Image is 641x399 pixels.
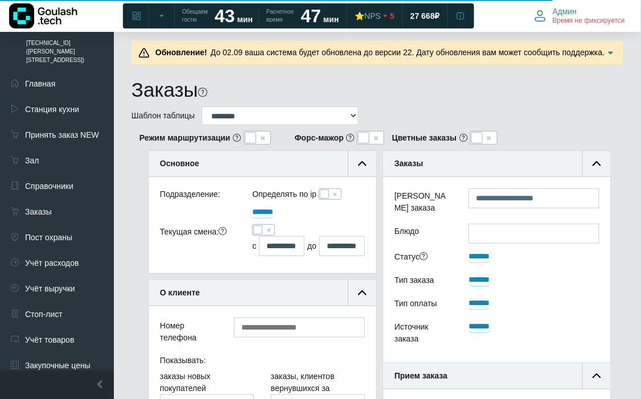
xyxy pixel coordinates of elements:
span: Админ [553,6,577,17]
span: 5 [390,11,395,21]
div: с до [252,236,364,256]
strong: 43 [215,6,235,26]
h1: Заказы [132,78,198,102]
b: Форс-мажор [295,132,344,144]
b: Заказы [395,159,423,168]
b: Обновление! [155,48,207,57]
span: ₽ [435,11,440,21]
button: Админ Время не фиксируется [528,4,632,28]
div: Источник заказа [386,319,460,349]
img: collapse [593,159,601,168]
i: При включении настройки заказы в таблице будут подсвечиваться в зависимости от статуса следующими... [460,134,468,142]
a: 27 668 ₽ [404,6,447,26]
b: Цветные заказы [392,132,457,144]
div: Подразделение: [151,188,244,205]
strong: 47 [301,6,322,26]
a: ⭐NPS 5 [348,6,401,26]
div: Показывать: [151,353,373,371]
i: Важно! Если нужно найти заказ за сегодняшнюю дату,<br/>необходимо поставить галочку в поле текуща... [219,227,227,235]
i: Принят — заказ принят в работу, готовится, водитель не назначен.<br/>Отложен — оформлен заранее, ... [420,252,428,260]
span: NPS [364,11,381,20]
div: Номер телефона [151,318,225,347]
span: Время не фиксируется [553,17,625,26]
span: Расчетное время [266,8,294,24]
div: Статус [386,249,460,267]
span: До 02.09 ваша система будет обновлена до версии 22. Дату обновления вам может сообщить поддержка.... [152,48,605,69]
label: Блюдо [386,224,460,244]
div: ⭐ [355,11,381,21]
b: Прием заказа [395,371,447,380]
i: Это режим, отображающий распределение заказов по маршрутам и курьерам [233,134,241,142]
img: Подробнее [605,47,617,59]
label: Шаблон таблицы [132,110,195,122]
span: мин [237,15,253,24]
img: Предупреждение [138,47,150,59]
span: 27 668 [410,11,435,21]
b: О клиенте [160,288,200,297]
i: <b>Важно: При включении применяется на все подразделения компании!</b> <br/> Если режим "Форс-маж... [347,134,355,142]
div: Тип заказа [386,273,460,290]
div: Тип оплаты [386,296,460,314]
b: Основное [160,159,199,168]
label: Определять по ip [252,188,317,200]
span: Обещаем гостю [182,8,208,24]
i: На этой странице можно найти заказ, используя различные фильтры. Все пункты заполнять необязатель... [198,88,207,97]
img: collapse [358,289,367,297]
img: collapse [593,372,601,380]
img: collapse [358,159,367,168]
span: мин [323,15,339,24]
div: Текущая смена: [151,224,244,256]
label: [PERSON_NAME] заказа [386,188,460,218]
a: Обещаем гостю 43 мин Расчетное время 47 мин [175,6,346,26]
img: Логотип компании Goulash.tech [9,3,77,28]
b: Режим маршрутизации [139,132,231,144]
